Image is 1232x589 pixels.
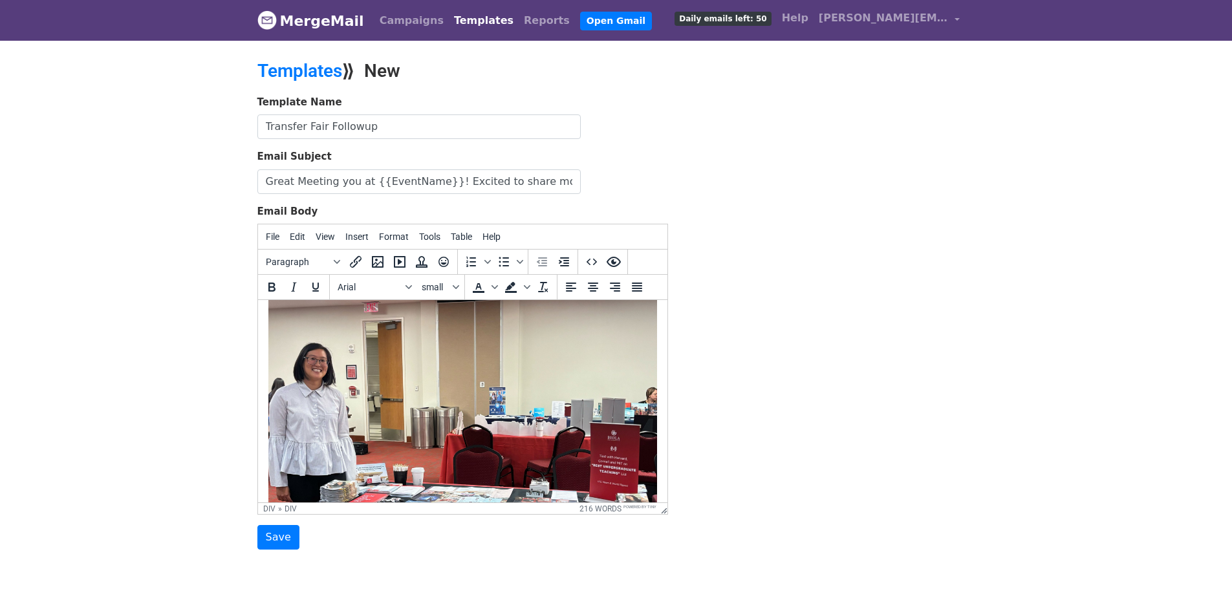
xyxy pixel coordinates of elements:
[519,8,575,34] a: Reports
[345,231,369,242] span: Insert
[777,5,814,31] a: Help
[449,8,519,34] a: Templates
[257,10,277,30] img: MergeMail logo
[305,276,327,298] button: Underline
[338,282,401,292] span: Arial
[263,504,276,513] div: div
[531,251,553,273] button: Decrease indent
[433,251,455,273] button: Emoticons
[468,276,500,298] div: Text color
[257,204,318,219] label: Email Body
[257,95,342,110] label: Template Name
[814,5,965,36] a: [PERSON_NAME][EMAIL_ADDRESS][PERSON_NAME][DOMAIN_NAME]
[422,282,450,292] span: small
[285,504,297,513] div: div
[460,251,493,273] div: Numbered list
[580,12,652,30] a: Open Gmail
[332,276,416,298] button: Fonts
[579,504,621,513] button: 216 words
[411,251,433,273] button: Insert template
[1167,527,1232,589] iframe: Chat Widget
[532,276,554,298] button: Clear formatting
[419,231,440,242] span: Tools
[623,504,656,509] a: Powered by Tiny
[819,10,948,26] span: [PERSON_NAME][EMAIL_ADDRESS][PERSON_NAME][DOMAIN_NAME]
[379,231,409,242] span: Format
[669,5,776,31] a: Daily emails left: 50
[416,276,462,298] button: Font sizes
[656,503,667,514] div: Resize
[266,231,279,242] span: File
[560,276,582,298] button: Align left
[261,251,345,273] button: Blocks
[258,300,667,502] iframe: Rich Text Area. Press ALT-0 for help.
[257,149,332,164] label: Email Subject
[582,276,604,298] button: Align center
[389,251,411,273] button: Insert/edit media
[266,257,329,267] span: Paragraph
[553,251,575,273] button: Increase indent
[367,251,389,273] button: Insert/edit image
[626,276,648,298] button: Justify
[261,276,283,298] button: Bold
[290,231,305,242] span: Edit
[316,231,335,242] span: View
[278,504,282,513] div: »
[283,276,305,298] button: Italic
[675,12,771,26] span: Daily emails left: 50
[374,8,449,34] a: Campaigns
[257,525,299,550] input: Save
[500,276,532,298] div: Background color
[581,251,603,273] button: Source code
[604,276,626,298] button: Align right
[451,231,472,242] span: Table
[345,251,367,273] button: Insert/edit link
[257,60,342,81] a: Templates
[493,251,525,273] div: Bullet list
[482,231,501,242] span: Help
[257,7,364,34] a: MergeMail
[603,251,625,273] button: Preview
[257,60,729,82] h2: ⟫ New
